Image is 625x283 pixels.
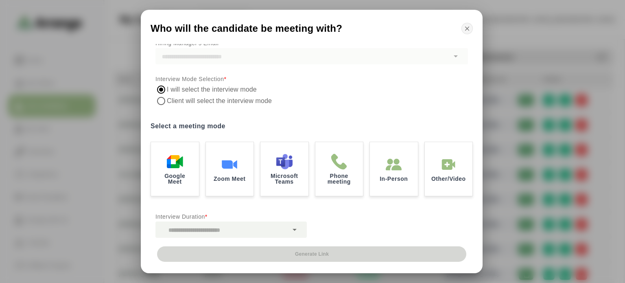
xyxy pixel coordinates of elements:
[380,176,408,182] p: In-Person
[155,212,307,222] p: Interview Duration
[431,176,466,182] p: Other/Video
[440,156,457,173] img: In-Person
[276,154,293,170] img: Microsoft Teams
[155,74,468,84] p: Interview Mode Selection
[151,121,473,132] label: Select a meeting mode
[331,154,347,170] img: Phone meeting
[157,173,192,184] p: Google Meet
[167,84,257,95] label: I will select the interview mode
[167,154,183,170] img: Google Meet
[167,95,273,107] label: Client will select the interview mode
[221,156,238,173] img: Zoom Meet
[214,176,245,182] p: Zoom Meet
[386,156,402,173] img: In-Person
[151,24,342,33] span: Who will the candidate be meeting with?
[267,173,302,184] p: Microsoft Teams
[322,173,357,184] p: Phone meeting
